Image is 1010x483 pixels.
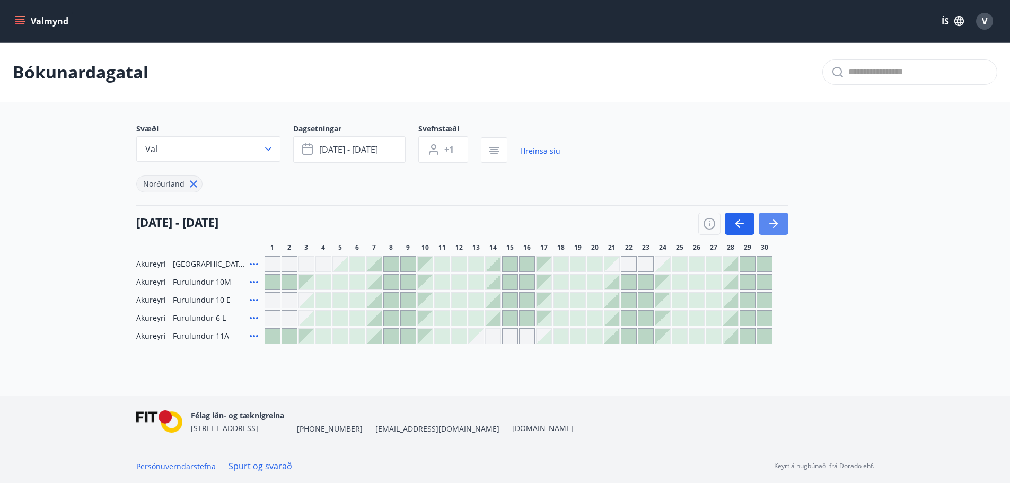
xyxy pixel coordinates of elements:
[136,331,229,341] span: Akureyri - Furulundur 11A
[229,460,292,472] a: Spurt og svarað
[282,292,297,308] div: Gráir dagar eru ekki bókanlegir
[512,423,573,433] a: [DOMAIN_NAME]
[136,124,293,136] span: Svæði
[972,8,997,34] button: V
[523,243,531,252] span: 16
[604,256,620,272] div: Gráir dagar eru ekki bókanlegir
[761,243,768,252] span: 30
[574,243,582,252] span: 19
[293,136,406,163] button: [DATE] - [DATE]
[625,243,633,252] span: 22
[136,410,183,433] img: FPQVkF9lTnNbbaRSFyT17YYeljoOGk5m51IhT0bO.png
[727,243,734,252] span: 28
[438,243,446,252] span: 11
[676,243,683,252] span: 25
[455,243,463,252] span: 12
[389,243,393,252] span: 8
[355,243,359,252] span: 6
[502,328,518,344] div: Gráir dagar eru ekki bókanlegir
[136,313,226,323] span: Akureyri - Furulundur 6 L
[282,310,297,326] div: Gráir dagar eru ekki bókanlegir
[293,124,418,136] span: Dagsetningar
[297,424,363,434] span: [PHONE_NUMBER]
[319,144,378,155] span: [DATE] - [DATE]
[693,243,700,252] span: 26
[375,424,499,434] span: [EMAIL_ADDRESS][DOMAIN_NAME]
[265,310,280,326] div: Gráir dagar eru ekki bókanlegir
[372,243,376,252] span: 7
[136,214,218,230] h4: [DATE] - [DATE]
[710,243,717,252] span: 27
[145,143,157,155] span: Val
[136,277,231,287] span: Akureyri - Furulundur 10M
[338,243,342,252] span: 5
[982,15,987,27] span: V
[468,328,484,344] div: Gráir dagar eru ekki bókanlegir
[472,243,480,252] span: 13
[936,12,970,31] button: ÍS
[304,243,308,252] span: 3
[13,60,148,84] p: Bókunardagatal
[282,256,297,272] div: Gráir dagar eru ekki bókanlegir
[519,328,535,344] div: Gráir dagar eru ekki bókanlegir
[621,256,637,272] div: Gráir dagar eru ekki bókanlegir
[143,179,185,189] span: Norðurland
[136,136,280,162] button: Val
[287,243,291,252] span: 2
[608,243,616,252] span: 21
[591,243,599,252] span: 20
[298,256,314,272] div: Gráir dagar eru ekki bókanlegir
[744,243,751,252] span: 29
[406,243,410,252] span: 9
[136,175,203,192] div: Norðurland
[418,136,468,163] button: +1
[642,243,649,252] span: 23
[520,139,560,163] a: Hreinsa síu
[418,124,481,136] span: Svefnstæði
[136,461,216,471] a: Persónuverndarstefna
[485,328,501,344] div: Gráir dagar eru ekki bókanlegir
[638,256,654,272] div: Gráir dagar eru ekki bókanlegir
[13,12,73,31] button: menu
[191,410,284,420] span: Félag iðn- og tæknigreina
[421,243,429,252] span: 10
[557,243,565,252] span: 18
[265,256,280,272] div: Gráir dagar eru ekki bókanlegir
[315,256,331,272] div: Gráir dagar eru ekki bókanlegir
[774,461,874,471] p: Keyrt á hugbúnaði frá Dorado ehf.
[136,295,231,305] span: Akureyri - Furulundur 10 E
[265,292,280,308] div: Gráir dagar eru ekki bókanlegir
[444,144,454,155] span: +1
[270,243,274,252] span: 1
[321,243,325,252] span: 4
[191,423,258,433] span: [STREET_ADDRESS]
[659,243,666,252] span: 24
[136,259,245,269] span: Akureyri - [GEOGRAPHIC_DATA] 16 E
[506,243,514,252] span: 15
[540,243,548,252] span: 17
[489,243,497,252] span: 14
